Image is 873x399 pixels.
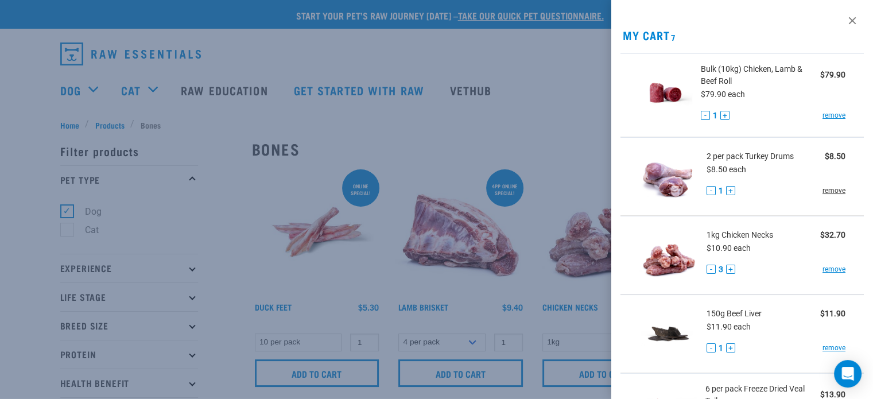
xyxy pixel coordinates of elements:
span: 150g Beef Liver [707,308,762,320]
span: $11.90 each [707,322,751,331]
button: + [726,343,735,352]
button: - [707,343,716,352]
strong: $11.90 [820,309,845,318]
img: Chicken, Lamb & Beef Roll [639,63,692,122]
button: + [720,111,730,120]
span: 7 [669,35,676,39]
strong: $79.90 [820,70,845,79]
span: 1kg Chicken Necks [707,229,773,241]
strong: $32.70 [820,230,845,239]
h2: My Cart [611,29,873,42]
span: $10.90 each [707,243,751,253]
img: Turkey Drums [639,147,698,206]
button: + [726,186,735,195]
span: 1 [713,110,717,122]
strong: $8.50 [825,152,845,161]
span: $79.90 each [701,90,745,99]
img: Beef Liver [639,304,698,363]
button: - [707,186,716,195]
span: 3 [719,264,723,276]
img: Chicken Necks [639,226,698,285]
button: - [707,265,716,274]
button: + [726,265,735,274]
span: 2 per pack Turkey Drums [707,150,794,162]
button: - [701,111,710,120]
a: remove [822,185,845,196]
a: remove [822,264,845,274]
a: remove [822,110,845,121]
span: $8.50 each [707,165,746,174]
span: 1 [719,342,723,354]
span: Bulk (10kg) Chicken, Lamb & Beef Roll [701,63,820,87]
a: remove [822,343,845,353]
strong: $13.90 [820,390,845,399]
span: 1 [719,185,723,197]
div: Open Intercom Messenger [834,360,862,388]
